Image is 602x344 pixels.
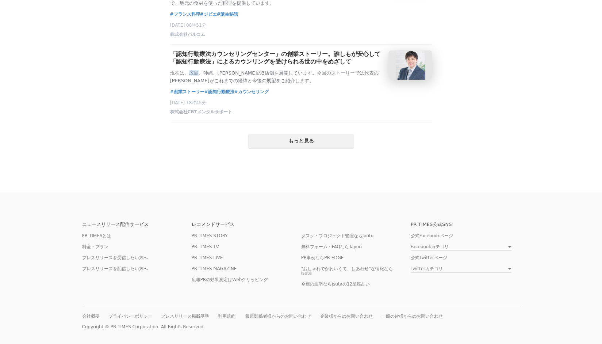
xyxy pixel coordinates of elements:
a: 報道関係者様からのお問い合わせ [245,314,311,319]
a: PR事例ならPR EDGE [301,255,344,260]
a: PR TIMES STORY [192,233,228,238]
a: 株式会社CBTメンタルサポート [170,111,232,116]
a: Twitterカテゴリ [411,266,511,273]
a: プレスリリースを配信したい方へ [82,266,148,271]
a: #ジビエ [200,11,217,18]
a: PR TIMES LIVE [192,255,223,260]
a: #認知行動療法 [204,88,234,95]
a: プレスリリースを受信したい方へ [82,255,148,260]
p: Copyright © PR TIMES Corporation. All Rights Reserved. [82,324,520,329]
h3: 「認知行動療法カウンセリングセンター」の創業ストーリー。誰しもが安心して「認知行動療法」によるカウンリングを受けられる世の中をめざして [170,50,383,66]
em: 広島 [189,70,199,76]
a: 株式会社バルコム [170,33,205,38]
a: #創業ストーリー [170,88,204,95]
a: 一般の皆様からのお問い合わせ [381,314,442,319]
a: #フランス料理 [170,11,200,18]
a: 企業様からのお問い合わせ [320,314,372,319]
p: [DATE] 18時45分 [170,100,432,106]
span: 株式会社CBTメンタルサポート [170,109,232,115]
a: 広報PRの効果測定はWebクリッピング [192,277,268,282]
a: PR TIMESとは [82,233,111,238]
a: 無料フォーム・FAQならTayori [301,244,362,249]
a: 利用規約 [218,314,235,319]
a: 会社概要 [82,314,100,319]
a: "おしゃれでかわいくて、しあわせ"な情報ならisuta [301,266,393,276]
a: PR TIMES TV [192,244,219,249]
a: 今週の運勢ならisutaの12星座占い [301,281,370,287]
a: #カウンセリング [234,88,269,95]
span: 株式会社バルコム [170,31,205,38]
a: タスク・プロジェクト管理ならJooto [301,233,373,238]
button: もっと見る [249,134,354,148]
a: PR TIMES MAGAZINE [192,266,237,271]
a: 公式Facebookページ [411,233,453,238]
p: [DATE] 08時51分 [170,22,432,29]
p: 現在は、 、沖縄、[PERSON_NAME]の3店舗を展開しています。今回のストーリーでは代表の[PERSON_NAME]がこれまでの経緯と今後の展望をご紹介します。 [170,69,383,85]
p: ニュースリリース配信サービス [82,222,192,227]
a: 「認知行動療法カウンセリングセンター」の創業ストーリー。誰しもが安心して「認知行動療法」によるカウンリングを受けられる世の中をめざして現在は、広島、沖縄、[PERSON_NAME]の3店舗を展開... [170,50,432,85]
a: Facebookカテゴリ [411,245,511,251]
p: レコメンドサービス [192,222,301,227]
a: プライバシーポリシー [108,314,152,319]
p: PR TIMES公式SNS [411,222,520,227]
a: 料金・プラン [82,244,108,249]
a: プレスリリース掲載基準 [161,314,209,319]
a: #誕生秘話 [217,11,238,18]
a: 公式Twitterページ [411,255,447,260]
